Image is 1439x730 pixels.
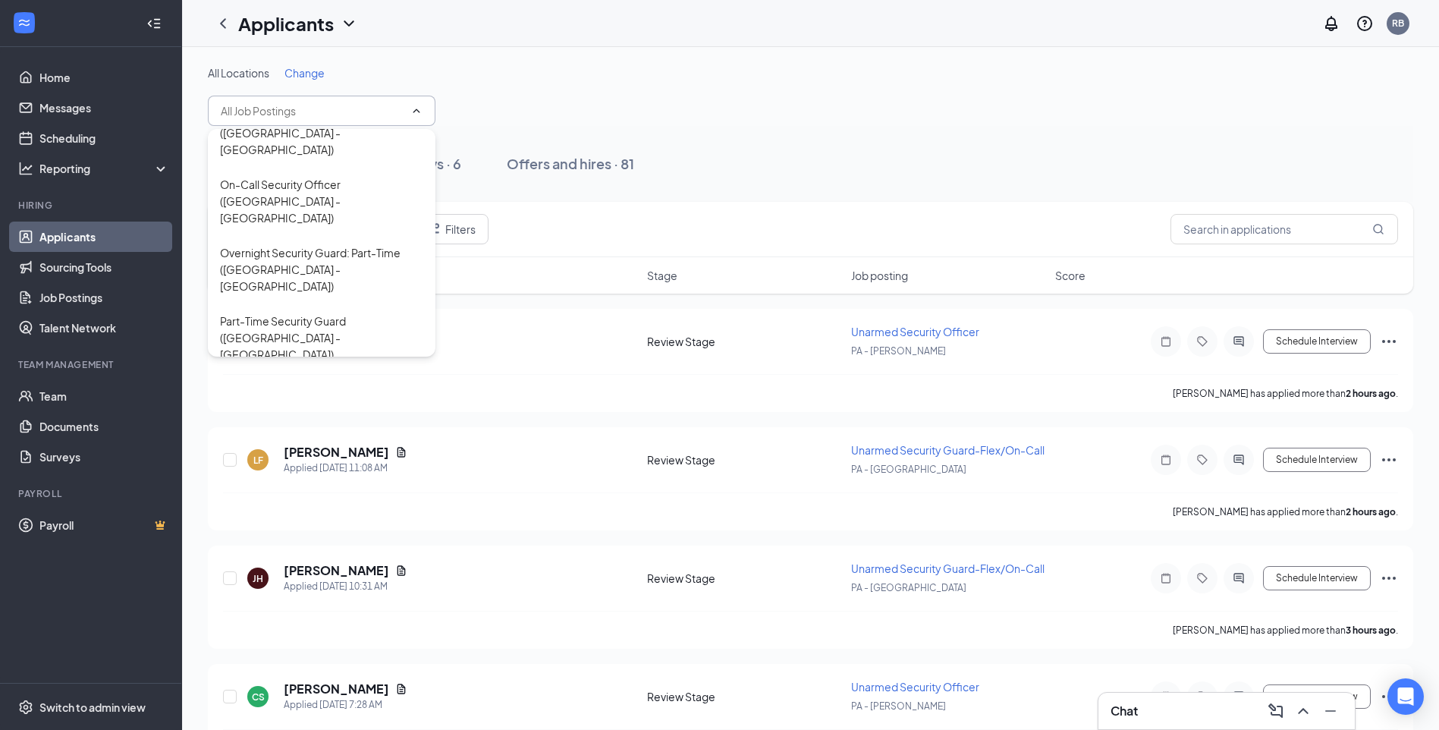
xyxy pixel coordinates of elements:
div: On-Call Security Officer ([GEOGRAPHIC_DATA] - [GEOGRAPHIC_DATA]) [220,176,423,226]
a: PayrollCrown [39,510,169,540]
div: RB [1392,17,1404,30]
div: Payroll [18,487,166,500]
svg: Notifications [1322,14,1340,33]
svg: QuestionInfo [1356,14,1374,33]
svg: Tag [1193,691,1211,703]
div: Review Stage [647,571,842,586]
svg: MagnifyingGlass [1372,223,1384,235]
span: All Locations [208,66,269,80]
div: Overnight Security Guard: Part-Time ([GEOGRAPHIC_DATA] - [GEOGRAPHIC_DATA]) [220,244,423,294]
div: Hiring [18,199,166,212]
div: Review Stage [647,689,842,704]
h5: [PERSON_NAME] [284,681,389,697]
svg: ChevronUp [1294,702,1312,720]
b: 3 hours ago [1346,625,1396,636]
b: 2 hours ago [1346,506,1396,518]
svg: Minimize [1321,702,1340,720]
h5: [PERSON_NAME] [284,444,389,461]
span: PA - [GEOGRAPHIC_DATA] [851,582,966,593]
svg: Document [395,565,407,577]
p: [PERSON_NAME] has applied more than . [1173,387,1398,400]
h3: Chat [1111,703,1138,719]
a: Sourcing Tools [39,252,169,282]
div: Review Stage [647,334,842,349]
div: Applied [DATE] 10:31 AM [284,579,407,594]
div: Review Stage [647,452,842,467]
div: Open Intercom Messenger [1387,678,1424,715]
svg: Note [1157,572,1175,584]
input: Search in applications [1170,214,1398,244]
span: PA - [PERSON_NAME] [851,700,946,712]
div: Applied [DATE] 11:08 AM [284,461,407,476]
span: Job posting [851,268,908,283]
a: Job Postings [39,282,169,313]
a: Documents [39,411,169,442]
svg: ComposeMessage [1267,702,1285,720]
span: Score [1055,268,1086,283]
svg: Ellipses [1380,451,1398,469]
svg: Ellipses [1380,688,1398,706]
input: All Job Postings [221,102,404,119]
svg: Tag [1193,572,1211,584]
svg: Note [1157,454,1175,466]
button: Schedule Interview [1263,566,1371,590]
svg: ActiveChat [1230,454,1248,466]
button: ChevronUp [1291,699,1315,723]
span: Unarmed Security Officer [851,325,979,338]
button: Filter Filters [411,214,489,244]
a: Talent Network [39,313,169,343]
span: Unarmed Security Guard-Flex/On-Call [851,443,1045,457]
div: Reporting [39,161,170,176]
div: CS [252,691,265,703]
div: JH [253,572,263,585]
div: Team Management [18,358,166,371]
button: Schedule Interview [1263,684,1371,709]
span: Unarmed Security Officer [851,680,979,694]
svg: ActiveChat [1230,335,1248,348]
svg: ActiveChat [1230,691,1248,703]
div: Security Officer: Overnight ([GEOGRAPHIC_DATA] - [GEOGRAPHIC_DATA]) [220,108,423,158]
svg: Tag [1193,335,1211,348]
span: Unarmed Security Guard-Flex/On-Call [851,562,1045,575]
svg: Ellipses [1380,569,1398,587]
svg: ActiveChat [1230,572,1248,584]
span: Change [284,66,325,80]
a: Scheduling [39,123,169,153]
a: Home [39,62,169,93]
svg: Collapse [146,16,162,31]
div: Switch to admin view [39,700,146,715]
div: Offers and hires · 81 [507,154,634,173]
a: Applicants [39,222,169,252]
span: PA - [PERSON_NAME] [851,345,946,357]
svg: Note [1157,691,1175,703]
p: [PERSON_NAME] has applied more than . [1173,624,1398,637]
svg: Note [1157,335,1175,348]
h5: [PERSON_NAME] [284,562,389,579]
p: [PERSON_NAME] has applied more than . [1173,505,1398,518]
div: LF [253,454,263,467]
div: Part-Time Security Guard ([GEOGRAPHIC_DATA] - [GEOGRAPHIC_DATA]) [220,313,423,363]
svg: ChevronDown [340,14,358,33]
span: Stage [647,268,677,283]
a: Surveys [39,442,169,472]
svg: ChevronLeft [214,14,232,33]
svg: ChevronUp [410,105,423,117]
a: Team [39,381,169,411]
svg: Document [395,446,407,458]
button: Minimize [1318,699,1343,723]
div: Applied [DATE] 7:28 AM [284,697,407,713]
svg: Analysis [18,161,33,176]
svg: WorkstreamLogo [17,15,32,30]
span: PA - [GEOGRAPHIC_DATA] [851,464,966,475]
button: ComposeMessage [1264,699,1288,723]
h1: Applicants [238,11,334,36]
svg: Ellipses [1380,332,1398,351]
b: 2 hours ago [1346,388,1396,399]
a: Messages [39,93,169,123]
button: Schedule Interview [1263,329,1371,354]
svg: Document [395,683,407,695]
svg: Tag [1193,454,1211,466]
svg: Settings [18,700,33,715]
button: Schedule Interview [1263,448,1371,472]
